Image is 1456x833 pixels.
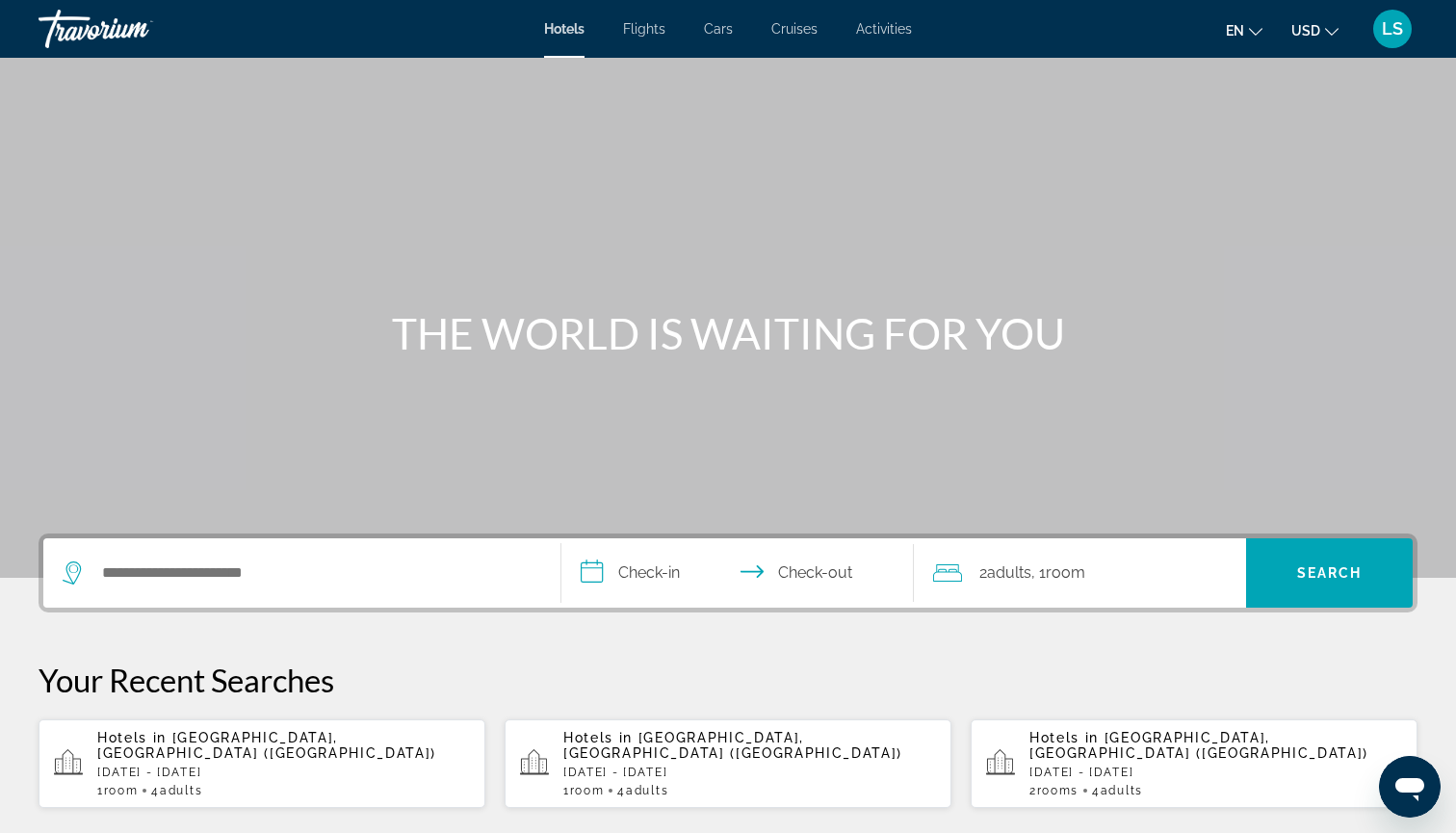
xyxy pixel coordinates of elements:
span: en [1226,23,1244,39]
span: [GEOGRAPHIC_DATA], [GEOGRAPHIC_DATA] ([GEOGRAPHIC_DATA]) [1029,730,1368,761]
span: Hotels in [97,730,167,745]
a: Activities [856,21,912,37]
a: Hotels [544,21,585,37]
button: Hotels in [GEOGRAPHIC_DATA], [GEOGRAPHIC_DATA] ([GEOGRAPHIC_DATA])[DATE] - [DATE]2rooms4Adults [971,718,1417,809]
span: Room [1046,563,1085,582]
span: Hotels in [563,730,633,745]
a: Cars [704,21,733,37]
span: Search [1297,565,1363,581]
a: Travorium [39,4,231,54]
button: Hotels in [GEOGRAPHIC_DATA], [GEOGRAPHIC_DATA] ([GEOGRAPHIC_DATA])[DATE] - [DATE]1Room4Adults [39,718,485,809]
span: , 1 [1031,560,1085,586]
a: Cruises [771,21,818,37]
span: 2 [979,560,1031,586]
iframe: Bouton de lancement de la fenêtre de messagerie [1379,756,1441,818]
span: rooms [1037,784,1079,797]
span: 4 [1092,784,1143,797]
span: Hotels in [1029,730,1099,745]
p: [DATE] - [DATE] [97,766,470,779]
p: Your Recent Searches [39,661,1417,699]
button: Search [1246,538,1413,608]
p: [DATE] - [DATE] [563,766,936,779]
span: Adults [160,784,202,797]
button: Select check in and out date [561,538,914,608]
input: Search hotel destination [100,559,532,587]
span: USD [1291,23,1320,39]
span: 1 [97,784,138,797]
span: 2 [1029,784,1079,797]
button: User Menu [1367,9,1417,49]
span: [GEOGRAPHIC_DATA], [GEOGRAPHIC_DATA] ([GEOGRAPHIC_DATA]) [97,730,436,761]
a: Flights [623,21,665,37]
button: Change currency [1291,16,1339,44]
span: [GEOGRAPHIC_DATA], [GEOGRAPHIC_DATA] ([GEOGRAPHIC_DATA]) [563,730,902,761]
span: 4 [151,784,202,797]
span: Room [104,784,139,797]
span: 1 [563,784,604,797]
button: Travelers: 2 adults, 0 children [914,538,1247,608]
span: Room [570,784,605,797]
span: LS [1382,19,1403,39]
div: Search widget [43,538,1413,608]
span: Adults [987,563,1031,582]
span: 4 [617,784,668,797]
p: [DATE] - [DATE] [1029,766,1402,779]
button: Change language [1226,16,1262,44]
span: Adults [1101,784,1143,797]
span: Adults [626,784,668,797]
button: Hotels in [GEOGRAPHIC_DATA], [GEOGRAPHIC_DATA] ([GEOGRAPHIC_DATA])[DATE] - [DATE]1Room4Adults [505,718,951,809]
h1: THE WORLD IS WAITING FOR YOU [367,308,1089,358]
